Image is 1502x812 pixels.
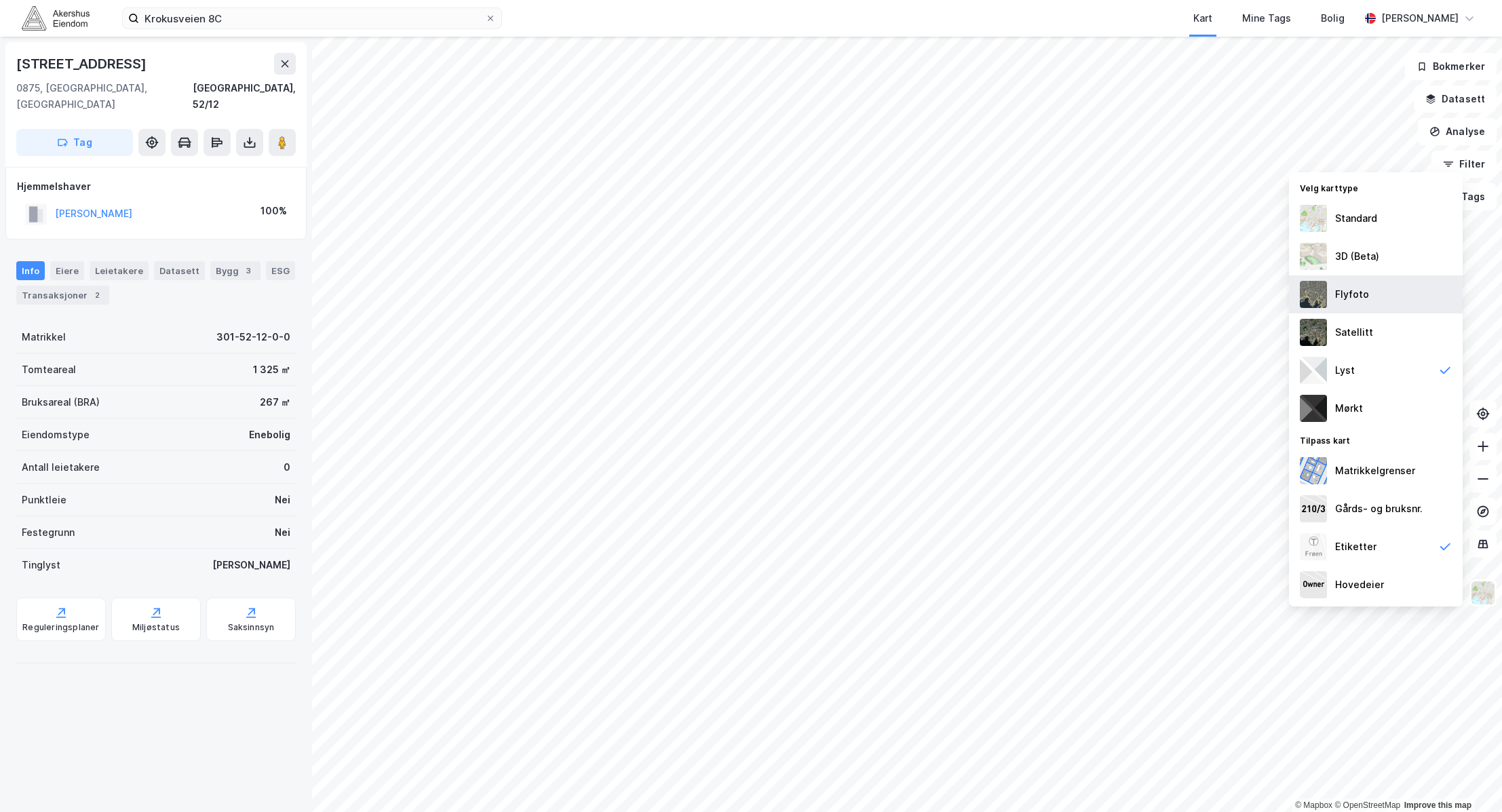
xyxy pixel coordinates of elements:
[22,394,100,410] div: Bruksareal (BRA)
[1295,800,1332,810] a: Mapbox
[1405,53,1497,80] button: Bokmerker
[1334,800,1400,810] a: OpenStreetMap
[1300,457,1327,484] img: cadastreBorders.cfe08de4b5ddd52a10de.jpeg
[139,8,485,28] input: Søk på adresse, matrikkel, gårdeiere, leietakere eller personer
[249,427,290,443] div: Enebolig
[1335,577,1384,593] div: Hovedeier
[1193,10,1212,26] div: Kart
[1300,357,1327,384] img: luj3wr1y2y3+OchiMxRmMxRlscgabnMEmZ7DJGWxyBpucwSZnsMkZbHIGm5zBJmewyRlscgabnMEmZ7DJGWxyBpucwSZnsMkZ...
[1300,205,1327,232] img: Z
[1300,395,1327,422] img: nCdM7BzjoCAAAAAElFTkSuQmCC
[253,362,290,378] div: 1 325 ㎡
[1335,463,1415,479] div: Matrikkelgrenser
[212,557,290,573] div: [PERSON_NAME]
[1335,286,1369,303] div: Flyfoto
[1321,10,1345,26] div: Bolig
[1335,210,1377,227] div: Standard
[1289,175,1463,199] div: Velg karttype
[17,178,295,195] div: Hjemmelshaver
[22,459,100,476] div: Antall leietakere
[1335,400,1363,417] div: Mørkt
[1335,539,1376,555] div: Etiketter
[284,459,290,476] div: 0
[1381,10,1459,26] div: [PERSON_NAME]
[90,261,149,280] div: Leietakere
[132,622,180,633] div: Miljøstatus
[22,6,90,30] img: akershus-eiendom-logo.9091f326c980b4bce74ccdd9f866810c.svg
[154,261,205,280] div: Datasett
[22,622,99,633] div: Reguleringsplaner
[261,203,287,219] div: 100%
[1434,747,1502,812] div: Kontrollprogram for chat
[50,261,84,280] div: Eiere
[1335,248,1379,265] div: 3D (Beta)
[22,492,66,508] div: Punktleie
[1300,495,1327,522] img: cadastreKeys.547ab17ec502f5a4ef2b.jpeg
[90,288,104,302] div: 2
[16,261,45,280] div: Info
[1335,501,1423,517] div: Gårds- og bruksnr.
[22,524,75,541] div: Festegrunn
[260,394,290,410] div: 267 ㎡
[1300,319,1327,346] img: 9k=
[16,80,193,113] div: 0875, [GEOGRAPHIC_DATA], [GEOGRAPHIC_DATA]
[1335,324,1373,341] div: Satellitt
[16,129,133,156] button: Tag
[228,622,275,633] div: Saksinnsyn
[1431,151,1497,178] button: Filter
[22,329,66,345] div: Matrikkel
[22,362,76,378] div: Tomteareal
[1335,362,1355,379] div: Lyst
[1470,580,1496,606] img: Z
[16,53,149,75] div: [STREET_ADDRESS]
[1300,281,1327,308] img: Z
[242,264,255,277] div: 3
[210,261,261,280] div: Bygg
[1300,533,1327,560] img: Z
[1300,571,1327,598] img: majorOwner.b5e170eddb5c04bfeeff.jpeg
[1300,243,1327,270] img: Z
[266,261,295,280] div: ESG
[22,427,90,443] div: Eiendomstype
[216,329,290,345] div: 301-52-12-0-0
[1404,800,1471,810] a: Improve this map
[275,492,290,508] div: Nei
[1414,85,1497,113] button: Datasett
[1433,183,1497,210] button: Tags
[1434,747,1502,812] iframe: Chat Widget
[193,80,296,113] div: [GEOGRAPHIC_DATA], 52/12
[1418,118,1497,145] button: Analyse
[22,557,60,573] div: Tinglyst
[1289,427,1463,452] div: Tilpass kart
[16,286,109,305] div: Transaksjoner
[275,524,290,541] div: Nei
[1242,10,1291,26] div: Mine Tags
